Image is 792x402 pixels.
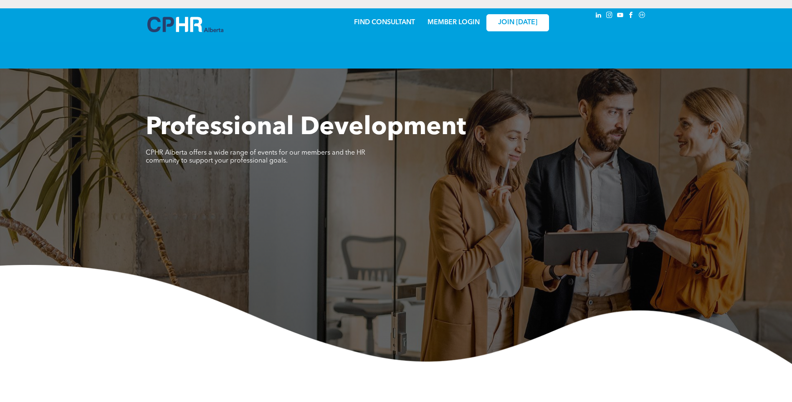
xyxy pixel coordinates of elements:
span: JOIN [DATE] [498,19,537,27]
a: instagram [605,10,614,22]
span: Professional Development [146,115,466,140]
img: A blue and white logo for cp alberta [147,17,223,32]
a: MEMBER LOGIN [428,19,480,26]
a: linkedin [594,10,603,22]
a: FIND CONSULTANT [354,19,415,26]
span: CPHR Alberta offers a wide range of events for our members and the HR community to support your p... [146,150,365,164]
a: facebook [627,10,636,22]
a: youtube [616,10,625,22]
a: Social network [638,10,647,22]
a: JOIN [DATE] [486,14,549,31]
